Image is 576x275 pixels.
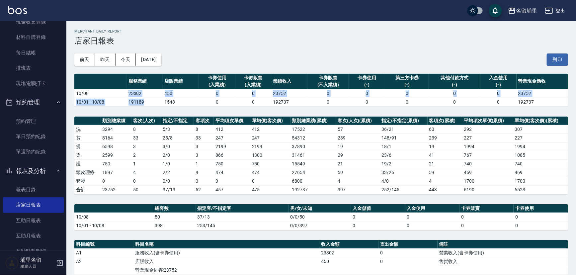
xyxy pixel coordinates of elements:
[438,248,568,257] td: 營業收入(含卡券使用)
[101,151,131,159] td: 2599
[290,185,336,194] td: 192737
[319,248,378,257] td: 23302
[405,221,459,230] td: 0
[163,74,199,89] th: 店販業績
[288,213,351,221] td: 0/0/50
[194,159,214,168] td: 1
[351,74,383,81] div: 卡券使用
[462,151,513,159] td: 767
[387,74,427,81] div: 第三方卡券
[513,151,568,159] td: 1085
[513,168,568,177] td: 469
[459,204,514,213] th: 卡券販賣
[153,204,196,213] th: 總客數
[271,74,307,89] th: 業績收入
[309,81,347,88] div: (不入業績)
[380,159,428,168] td: 19 / 2
[127,89,163,98] td: 23302
[351,221,405,230] td: 0
[431,81,479,88] div: (-)
[161,185,194,194] td: 37/13
[517,89,568,98] td: 23752
[161,159,194,168] td: 1 / 0
[194,185,214,194] td: 52
[336,125,380,134] td: 57
[127,98,163,106] td: 191189
[462,159,513,168] td: 740
[196,213,289,221] td: 37/13
[514,204,568,213] th: 卡券使用
[74,53,95,66] button: 前天
[378,257,438,266] td: 0
[3,114,64,129] a: 預約管理
[8,6,27,14] img: Logo
[250,125,290,134] td: 412
[271,98,307,106] td: 192737
[214,125,250,134] td: 412
[214,185,250,194] td: 457
[480,98,517,106] td: 0
[132,177,161,185] td: 0
[3,60,64,76] a: 排班表
[336,117,380,125] th: 客次(人次)(累積)
[199,98,235,106] td: 0
[351,213,405,221] td: 0
[74,204,568,230] table: a dense table
[199,89,235,98] td: 0
[74,151,101,159] td: 染
[3,162,64,180] button: 報表及分析
[438,240,568,249] th: 備註
[513,142,568,151] td: 1994
[214,134,250,142] td: 247
[336,185,380,194] td: 397
[514,213,568,221] td: 0
[153,221,196,230] td: 398
[336,142,380,151] td: 19
[513,117,568,125] th: 單均價(客次價)(累積)
[513,177,568,185] td: 1700
[462,142,513,151] td: 1994
[214,117,250,125] th: 平均項次單價
[161,117,194,125] th: 指定/不指定
[132,142,161,151] td: 3
[462,117,513,125] th: 平均項次單價(累積)
[513,159,568,168] td: 740
[132,151,161,159] td: 2
[74,257,133,266] td: A2
[214,177,250,185] td: 0
[385,89,429,98] td: 0
[385,98,429,106] td: 0
[438,257,568,266] td: 售貨收入
[351,204,405,213] th: 入金儲值
[336,168,380,177] td: 59
[161,134,194,142] td: 25 / 8
[194,151,214,159] td: 3
[380,134,428,142] td: 148 / 91
[237,74,270,81] div: 卡券販賣
[387,81,427,88] div: (-)
[116,53,136,66] button: 今天
[380,142,428,151] td: 18 / 1
[250,185,290,194] td: 475
[20,263,54,269] p: 服務人員
[290,177,336,185] td: 6800
[163,98,199,106] td: 1548
[380,151,428,159] td: 23 / 6
[74,134,101,142] td: 剪
[459,221,514,230] td: 0
[132,159,161,168] td: 1
[428,168,462,177] td: 59
[290,125,336,134] td: 17522
[161,168,194,177] td: 2 / 2
[194,177,214,185] td: 0
[194,117,214,125] th: 客項次
[235,98,271,106] td: 0
[290,151,336,159] td: 31461
[380,117,428,125] th: 指定/不指定(累積)
[74,125,101,134] td: 洗
[194,134,214,142] td: 33
[136,53,161,66] button: [DATE]
[74,177,101,185] td: 套餐
[74,36,568,46] h3: 店家日報表
[194,125,214,134] td: 8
